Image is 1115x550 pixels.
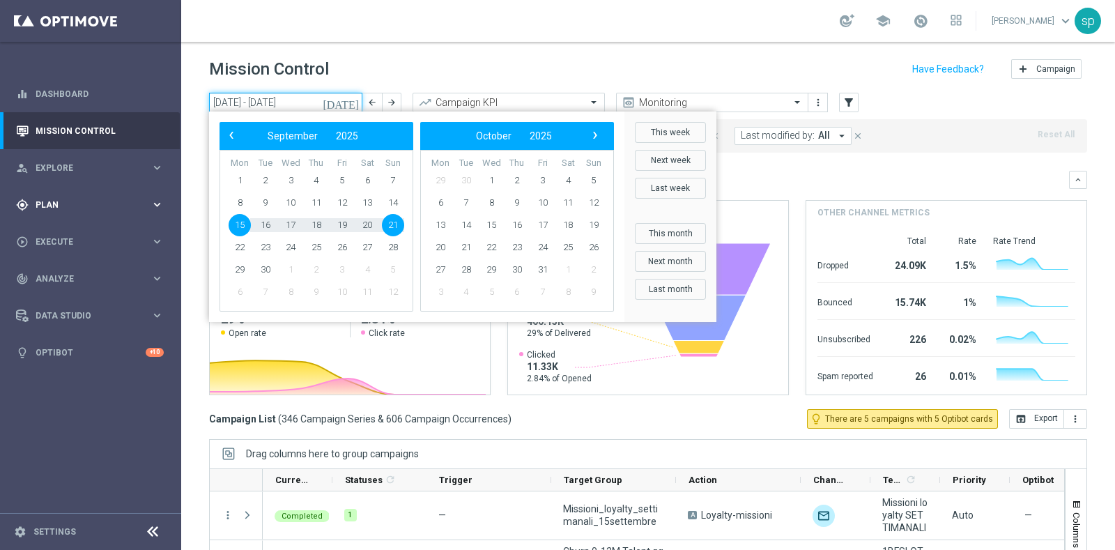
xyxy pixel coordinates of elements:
[16,162,29,174] i: person_search
[479,158,505,169] th: weekday
[555,158,581,169] th: weekday
[635,279,706,300] button: Last month
[585,127,603,145] button: ›
[890,253,926,275] div: 24.09K
[209,93,362,112] input: Select date range
[15,236,164,247] div: play_circle_outline Execute keyboard_arrow_right
[455,259,477,281] span: 28
[527,349,592,360] span: Clicked
[382,192,404,214] span: 14
[890,290,926,312] div: 15.74K
[818,130,830,142] span: All
[15,125,164,137] button: Mission Control
[356,192,378,214] span: 13
[383,472,396,487] span: Calculate column
[817,364,873,386] div: Spam reported
[305,192,328,214] span: 11
[36,238,151,246] span: Execute
[210,491,263,540] div: Press SPACE to select this row.
[279,169,302,192] span: 3
[583,236,605,259] span: 26
[36,312,151,320] span: Data Studio
[16,236,29,248] i: play_circle_outline
[506,259,528,281] span: 30
[635,251,706,272] button: Next month
[382,236,404,259] span: 28
[14,526,26,538] i: settings
[222,126,240,144] span: ‹
[530,130,552,142] span: 2025
[222,509,234,521] button: more_vert
[688,511,697,519] span: A
[429,259,452,281] span: 27
[564,475,622,485] span: Target Group
[1015,413,1026,425] i: open_in_browser
[557,281,579,303] span: 8
[813,97,824,108] i: more_vert
[282,512,323,521] span: Completed
[875,13,891,29] span: school
[741,130,815,142] span: Last modified by:
[345,475,383,485] span: Statuses
[15,273,164,284] button: track_changes Analyze keyboard_arrow_right
[227,158,253,169] th: weekday
[321,93,362,114] button: [DATE]
[527,373,592,384] span: 2.84% of Opened
[455,281,477,303] span: 4
[146,348,164,357] div: +10
[36,334,146,371] a: Optibot
[15,310,164,321] div: Data Studio keyboard_arrow_right
[278,413,282,425] span: (
[382,259,404,281] span: 5
[331,169,353,192] span: 5
[331,214,353,236] span: 19
[16,199,29,211] i: gps_fixed
[229,169,251,192] span: 1
[36,75,164,112] a: Dashboard
[480,192,502,214] span: 8
[382,169,404,192] span: 7
[278,158,304,169] th: weekday
[279,236,302,259] span: 24
[16,88,29,100] i: equalizer
[279,192,302,214] span: 10
[151,161,164,174] i: keyboard_arrow_right
[15,89,164,100] div: equalizer Dashboard
[532,192,554,214] span: 10
[16,162,151,174] div: Explore
[635,150,706,171] button: Next week
[329,158,355,169] th: weekday
[817,290,873,312] div: Bounced
[305,169,328,192] span: 4
[813,505,835,527] div: Optimail
[454,158,479,169] th: weekday
[413,93,605,112] ng-select: Campaign KPI
[356,169,378,192] span: 6
[616,93,808,112] ng-select: Monitoring
[424,127,603,145] bs-datepicker-navigation-view: ​ ​ ​
[331,281,353,303] span: 10
[583,214,605,236] span: 19
[331,236,353,259] span: 26
[254,281,277,303] span: 7
[369,328,405,339] span: Click rate
[429,281,452,303] span: 3
[344,509,357,521] div: 1
[15,162,164,174] button: person_search Explore keyboard_arrow_right
[586,126,604,144] span: ›
[282,413,508,425] span: 346 Campaign Series & 606 Campaign Occurrences
[223,127,241,145] button: ‹
[455,192,477,214] span: 7
[807,409,998,429] button: lightbulb_outline There are 5 campaigns with 5 Optibot cards
[532,236,554,259] span: 24
[903,472,916,487] span: Calculate column
[16,199,151,211] div: Plan
[15,347,164,358] button: lightbulb Optibot +10
[622,96,636,109] i: preview
[254,192,277,214] span: 9
[429,236,452,259] span: 20
[912,64,984,74] input: Have Feedback?
[506,214,528,236] span: 16
[839,93,859,112] button: filter_alt
[223,127,403,145] bs-datepicker-navigation-view: ​ ​ ​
